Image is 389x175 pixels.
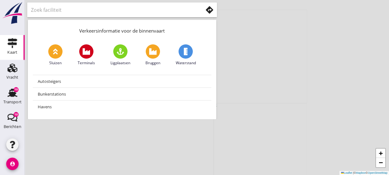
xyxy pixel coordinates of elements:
div: 10 [14,87,19,92]
a: Waterstand [176,44,196,66]
a: Zoom in [376,149,385,158]
a: Ligplaatsen [110,44,130,66]
div: Kaart [7,50,17,54]
span: Ligplaatsen [110,60,130,66]
span: − [379,159,383,166]
span: Bruggen [145,60,160,66]
i: account_circle [6,158,19,170]
span: Sluizen [49,60,62,66]
a: Sluizen [48,44,63,66]
a: Mapbox [356,171,366,174]
input: Zoek faciliteit [31,5,194,15]
a: Terminals [78,44,95,66]
div: Autosteigers [38,78,206,85]
a: Zoom out [376,158,385,167]
span: | [353,171,354,174]
div: Bunkerstations [38,90,206,98]
div: Berichten [4,125,21,129]
div: Transport [3,100,22,104]
span: + [379,149,383,157]
img: logo-small.a267ee39.svg [1,2,24,25]
div: Verkeersinformatie voor de binnenvaart [28,20,216,39]
span: Waterstand [176,60,196,66]
span: Terminals [78,60,95,66]
div: Vracht [6,75,19,79]
div: © © [339,171,389,175]
div: Havens [38,103,206,110]
a: Leaflet [341,171,352,174]
a: Bruggen [145,44,160,66]
div: 10 [14,112,19,117]
a: OpenStreetMap [368,171,387,174]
